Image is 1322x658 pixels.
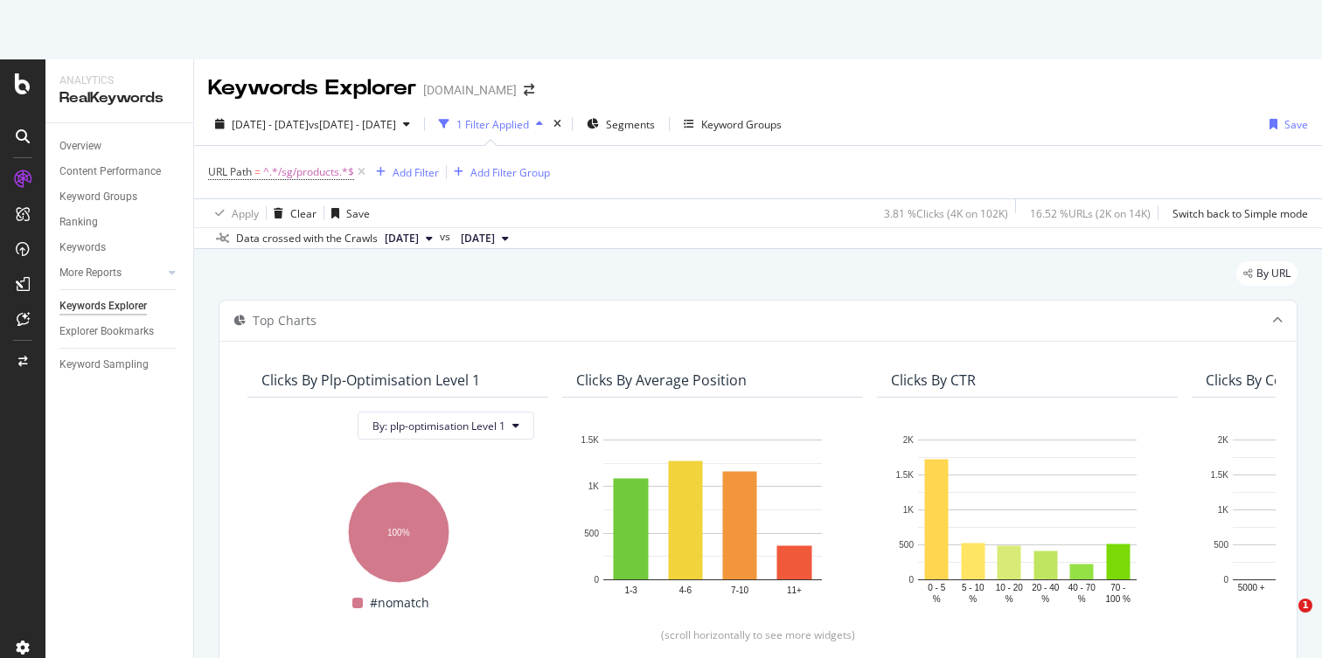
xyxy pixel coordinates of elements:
[908,575,914,585] text: 0
[358,412,534,440] button: By: plp-optimisation Level 1
[470,165,550,180] div: Add Filter Group
[679,585,692,595] text: 4-6
[59,88,179,108] div: RealKeywords
[253,312,317,329] div: Top Charts
[891,371,976,389] div: Clicks By CTR
[59,213,181,232] a: Ranking
[1068,583,1096,592] text: 40 - 70
[1223,575,1228,585] text: 0
[346,206,370,221] div: Save
[59,163,161,181] div: Content Performance
[1210,470,1228,480] text: 1.5K
[1078,594,1086,604] text: %
[1106,594,1131,604] text: 100 %
[267,199,317,227] button: Clear
[550,115,565,133] div: times
[969,594,977,604] text: %
[59,163,181,181] a: Content Performance
[59,356,181,374] a: Keyword Sampling
[261,473,534,585] svg: A chart.
[731,585,748,595] text: 7-10
[440,229,454,245] span: vs
[588,482,600,492] text: 1K
[1165,199,1308,227] button: Switch back to Simple mode
[290,206,317,221] div: Clear
[232,117,309,132] span: [DATE] - [DATE]
[59,213,98,232] div: Ranking
[1030,206,1151,221] div: 16.52 % URLs ( 2K on 14K )
[524,84,534,96] div: arrow-right-arrow-left
[423,81,517,99] div: [DOMAIN_NAME]
[208,73,416,103] div: Keywords Explorer
[899,540,914,550] text: 500
[677,110,789,138] button: Keyword Groups
[324,199,370,227] button: Save
[606,117,655,132] span: Segments
[378,228,440,249] button: [DATE]
[580,110,662,138] button: Segments
[59,73,179,88] div: Analytics
[701,117,782,132] div: Keyword Groups
[59,137,101,156] div: Overview
[59,356,149,374] div: Keyword Sampling
[59,188,181,206] a: Keyword Groups
[372,419,505,433] span: By: plp-optimisation Level 1
[1284,117,1308,132] div: Save
[962,583,985,592] text: 5 - 10
[59,264,122,282] div: More Reports
[1298,599,1312,613] span: 1
[59,264,164,282] a: More Reports
[903,505,915,515] text: 1K
[624,585,637,595] text: 1-3
[59,322,181,341] a: Explorer Bookmarks
[385,231,419,246] span: 2025 Sep. 28th
[996,583,1024,592] text: 10 - 20
[576,371,747,389] div: Clicks By Average Position
[456,117,529,132] div: 1 Filter Applied
[1263,110,1308,138] button: Save
[787,585,802,595] text: 11+
[1236,261,1298,286] div: legacy label
[59,137,181,156] a: Overview
[891,431,1164,606] svg: A chart.
[254,164,261,179] span: =
[594,575,599,585] text: 0
[59,322,154,341] div: Explorer Bookmarks
[576,431,849,606] svg: A chart.
[59,188,137,206] div: Keyword Groups
[1238,583,1265,592] text: 5000 +
[59,239,106,257] div: Keywords
[1005,594,1013,604] text: %
[1218,505,1229,515] text: 1K
[461,231,495,246] span: 2025 Aug. 31st
[59,297,181,315] a: Keywords Explorer
[884,206,1008,221] div: 3.81 % Clicks ( 4K on 102K )
[59,239,181,257] a: Keywords
[1218,435,1229,445] text: 2K
[208,199,259,227] button: Apply
[232,206,259,221] div: Apply
[432,110,550,138] button: 1 Filter Applied
[263,160,354,184] span: ^.*/sg/products.*$
[895,470,914,480] text: 1.5K
[309,117,396,132] span: vs [DATE] - [DATE]
[933,594,941,604] text: %
[1256,268,1291,279] span: By URL
[454,228,516,249] button: [DATE]
[59,297,147,315] div: Keywords Explorer
[236,231,378,246] div: Data crossed with the Crawls
[208,164,252,179] span: URL Path
[447,162,550,183] button: Add Filter Group
[1032,583,1060,592] text: 20 - 40
[387,528,410,537] text: 100%
[261,371,480,389] div: Clicks By plp-optimisation Level 1
[581,435,599,445] text: 1.5K
[240,627,1276,642] div: (scroll horizontally to see more widgets)
[1172,206,1308,221] div: Switch back to Simple mode
[1263,599,1305,641] iframe: Intercom live chat
[393,165,439,180] div: Add Filter
[1214,540,1228,550] text: 500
